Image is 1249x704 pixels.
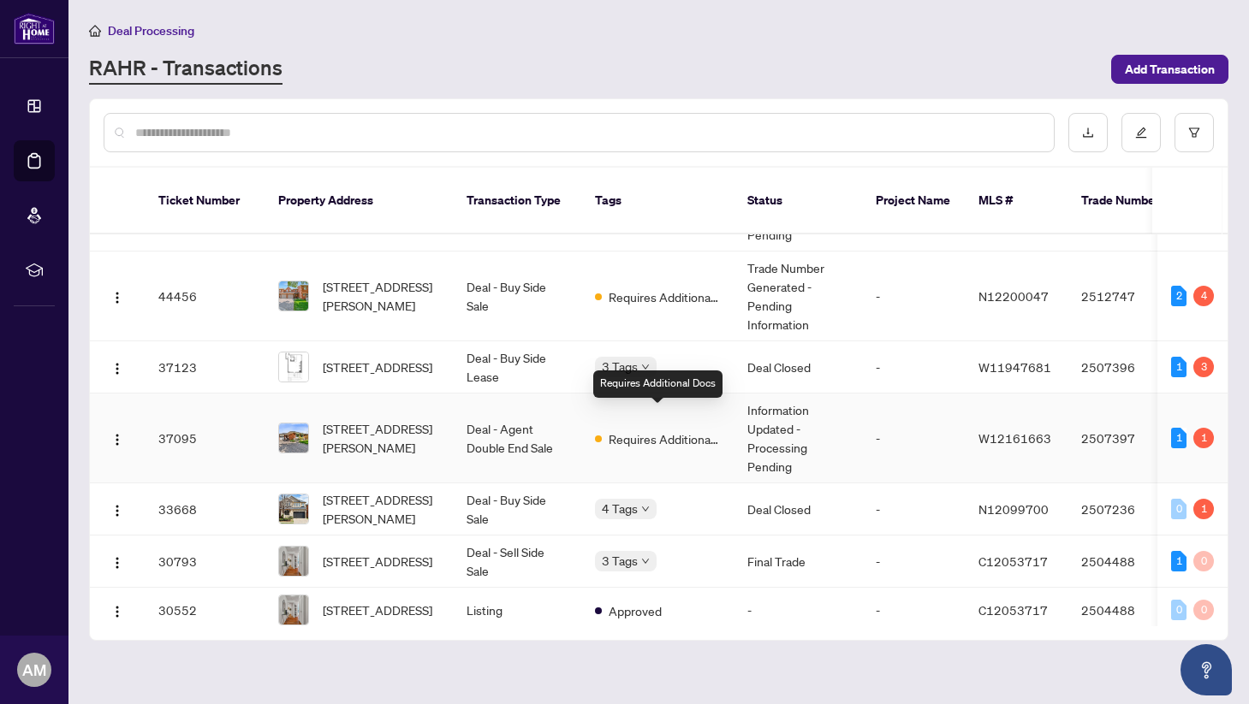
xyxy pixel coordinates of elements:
[609,287,720,306] span: Requires Additional Docs
[145,168,265,234] th: Ticket Number
[1068,393,1187,483] td: 2507397
[1068,251,1187,341] td: 2512747
[104,547,131,575] button: Logo
[110,362,124,376] img: Logo
[965,168,1068,234] th: MLS #
[1111,55,1228,84] button: Add Transaction
[862,483,965,535] td: -
[862,588,965,633] td: -
[323,490,439,528] span: [STREET_ADDRESS][PERSON_NAME]
[1068,168,1187,234] th: Trade Number
[22,658,46,682] span: AM
[145,588,265,633] td: 30552
[453,393,581,483] td: Deal - Agent Double End Sale
[110,291,124,305] img: Logo
[104,353,131,381] button: Logo
[1171,600,1187,620] div: 0
[145,535,265,588] td: 30793
[279,547,308,576] img: thumbnail-img
[323,552,432,571] span: [STREET_ADDRESS]
[862,251,965,341] td: -
[978,359,1051,375] span: W11947681
[641,363,650,371] span: down
[1193,286,1214,306] div: 4
[1068,588,1187,633] td: 2504488
[602,357,638,376] span: 3 Tags
[89,25,101,37] span: home
[734,251,862,341] td: Trade Number Generated - Pending Information
[104,495,131,523] button: Logo
[862,341,965,393] td: -
[978,501,1049,517] span: N12099700
[323,419,439,457] span: [STREET_ADDRESS][PERSON_NAME]
[1188,127,1200,139] span: filter
[145,483,265,535] td: 33668
[453,483,581,535] td: Deal - Buy Side Sale
[641,557,650,565] span: down
[734,588,862,633] td: -
[453,588,581,633] td: Listing
[145,393,265,483] td: 37095
[862,393,965,483] td: -
[593,370,723,398] div: Requires Additional Docs
[1171,499,1187,519] div: 0
[89,54,283,85] a: RAHR - Transactions
[1181,644,1232,695] button: Open asap
[323,600,432,619] span: [STREET_ADDRESS]
[110,605,124,618] img: Logo
[1135,127,1147,139] span: edit
[734,393,862,483] td: Information Updated - Processing Pending
[862,535,965,588] td: -
[978,288,1049,304] span: N12200047
[1171,357,1187,377] div: 1
[279,595,308,624] img: thumbnail-img
[1068,341,1187,393] td: 2507396
[453,251,581,341] td: Deal - Buy Side Sale
[1121,113,1161,152] button: edit
[110,504,124,518] img: Logo
[1068,113,1108,152] button: download
[602,551,638,571] span: 3 Tags
[145,341,265,393] td: 37123
[1082,127,1094,139] span: download
[279,423,308,453] img: thumbnail-img
[734,535,862,588] td: Final Trade
[453,535,581,588] td: Deal - Sell Side Sale
[279,352,308,382] img: thumbnail-img
[609,429,720,448] span: Requires Additional Docs
[1068,483,1187,535] td: 2507236
[1068,535,1187,588] td: 2504488
[609,601,662,620] span: Approved
[104,596,131,624] button: Logo
[323,358,432,376] span: [STREET_ADDRESS]
[323,277,439,315] span: [STREET_ADDRESS][PERSON_NAME]
[1193,551,1214,571] div: 0
[978,602,1048,618] span: C12053717
[453,168,581,234] th: Transaction Type
[734,483,862,535] td: Deal Closed
[279,494,308,524] img: thumbnail-img
[14,13,55,44] img: logo
[1175,113,1214,152] button: filter
[279,281,308,311] img: thumbnail-img
[602,499,638,518] span: 4 Tags
[1171,551,1187,571] div: 1
[581,168,734,234] th: Tags
[145,251,265,341] td: 44456
[453,341,581,393] td: Deal - Buy Side Lease
[104,282,131,310] button: Logo
[1125,56,1215,83] span: Add Transaction
[641,505,650,513] span: down
[1193,600,1214,620] div: 0
[1171,286,1187,306] div: 2
[110,433,124,447] img: Logo
[104,424,131,452] button: Logo
[110,556,124,570] img: Logo
[734,341,862,393] td: Deal Closed
[1193,428,1214,448] div: 1
[978,430,1051,446] span: W12161663
[734,168,862,234] th: Status
[108,23,194,38] span: Deal Processing
[1171,428,1187,448] div: 1
[862,168,965,234] th: Project Name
